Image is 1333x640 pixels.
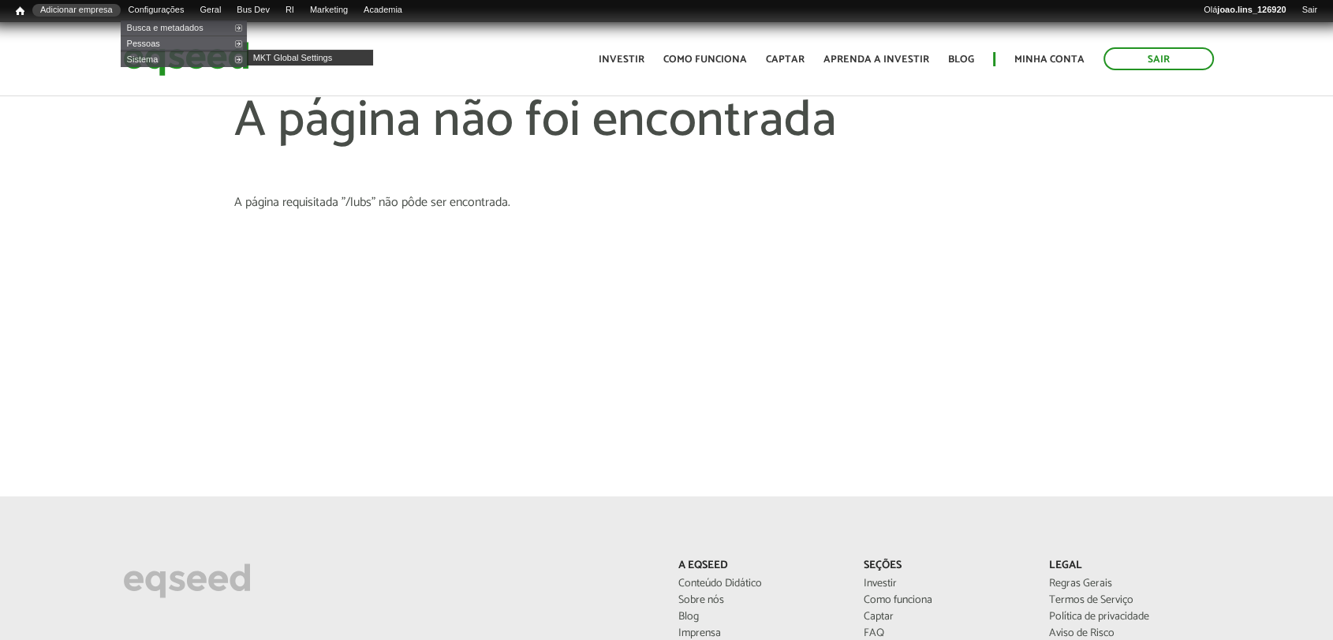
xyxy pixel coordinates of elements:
[32,4,121,17] a: Adicionar empresa
[823,54,929,65] a: Aprenda a investir
[1048,612,1210,623] a: Política de privacidade
[1048,628,1210,639] a: Aviso de Risco
[1048,578,1210,589] a: Regras Gerais
[121,20,247,36] a: Busca e metadados
[599,54,644,65] a: Investir
[864,628,1025,639] a: FAQ
[1048,595,1210,606] a: Termos de Serviço
[302,4,356,17] a: Marketing
[234,94,1100,196] h1: A página não foi encontrada
[678,612,840,623] a: Blog
[678,595,840,606] a: Sobre nós
[766,54,805,65] a: Captar
[663,54,747,65] a: Como funciona
[864,612,1025,623] a: Captar
[234,196,1100,209] section: A página requisitada "/lubs" não pôde ser encontrada.
[1294,4,1325,17] a: Sair
[864,595,1025,606] a: Como funciona
[678,628,840,639] a: Imprensa
[1048,560,1210,573] p: Legal
[1014,54,1085,65] a: Minha conta
[278,4,302,17] a: RI
[864,560,1025,573] p: Seções
[678,578,840,589] a: Conteúdo Didático
[123,560,251,602] img: EqSeed Logo
[16,6,24,17] span: Início
[229,4,278,17] a: Bus Dev
[678,560,840,573] p: A EqSeed
[121,4,192,17] a: Configurações
[8,4,32,19] a: Início
[1196,4,1294,17] a: Olájoao.lins_126920
[1103,47,1214,70] a: Sair
[192,4,229,17] a: Geral
[864,578,1025,589] a: Investir
[1217,5,1286,14] strong: joao.lins_126920
[948,54,974,65] a: Blog
[356,4,410,17] a: Academia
